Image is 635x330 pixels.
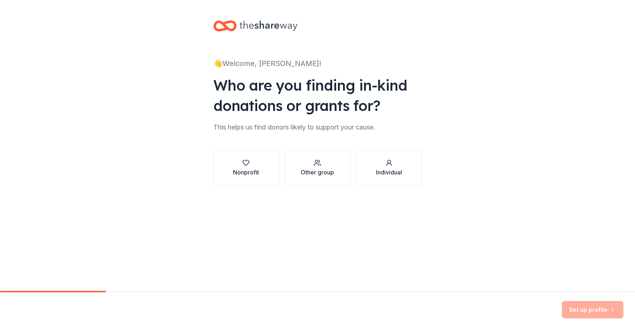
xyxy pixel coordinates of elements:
div: Other group [301,168,334,177]
div: Who are you finding in-kind donations or grants for? [213,75,422,116]
div: Individual [376,168,402,177]
div: 👋 Welcome, [PERSON_NAME]! [213,58,422,69]
div: This helps us find donors likely to support your cause. [213,121,422,133]
div: Nonprofit [233,168,259,177]
button: Nonprofit [213,150,279,185]
button: Individual [356,150,422,185]
button: Other group [285,150,350,185]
